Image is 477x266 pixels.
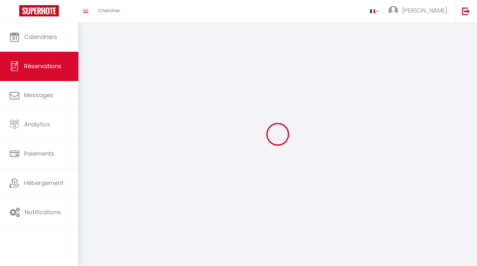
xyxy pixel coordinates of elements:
span: Paiements [24,150,54,158]
button: Ouvrir le widget de chat LiveChat [5,3,24,22]
span: Calendriers [24,33,57,41]
span: Messages [24,91,53,99]
img: ... [388,6,398,15]
img: logout [462,7,470,15]
span: Chercher [98,7,120,14]
img: Super Booking [19,5,59,16]
span: Réservations [24,62,61,70]
span: Hébergement [24,179,64,187]
span: Notifications [25,208,61,216]
span: Analytics [24,120,50,128]
span: [PERSON_NAME] [402,6,447,14]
